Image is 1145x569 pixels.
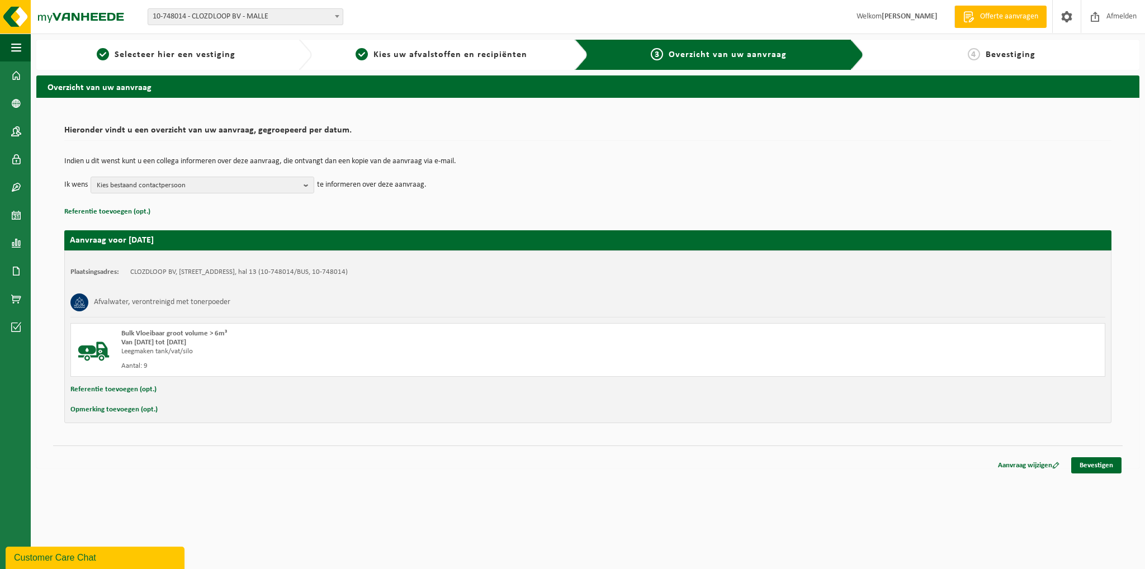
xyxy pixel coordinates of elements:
span: Kies bestaand contactpersoon [97,177,299,194]
strong: Aanvraag voor [DATE] [70,236,154,245]
h2: Overzicht van uw aanvraag [36,75,1139,97]
strong: [PERSON_NAME] [882,12,938,21]
strong: Van [DATE] tot [DATE] [121,339,186,346]
p: te informeren over deze aanvraag. [317,177,427,193]
a: Offerte aanvragen [954,6,1047,28]
span: Bulk Vloeibaar groot volume > 6m³ [121,330,227,337]
span: 3 [651,48,663,60]
td: CLOZDLOOP BV, [STREET_ADDRESS], hal 13 (10-748014/BUS, 10-748014) [130,268,348,277]
span: 10-748014 - CLOZDLOOP BV - MALLE [148,9,343,25]
iframe: chat widget [6,544,187,569]
span: Bevestiging [986,50,1035,59]
span: Selecteer hier een vestiging [115,50,235,59]
span: 1 [97,48,109,60]
a: 1Selecteer hier een vestiging [42,48,290,61]
button: Referentie toevoegen (opt.) [70,382,157,397]
button: Opmerking toevoegen (opt.) [70,402,158,417]
p: Ik wens [64,177,88,193]
a: 2Kies uw afvalstoffen en recipiënten [318,48,565,61]
h2: Hieronder vindt u een overzicht van uw aanvraag, gegroepeerd per datum. [64,126,1111,141]
a: Bevestigen [1071,457,1122,473]
span: 2 [356,48,368,60]
span: Overzicht van uw aanvraag [669,50,787,59]
span: Offerte aanvragen [977,11,1041,22]
div: Aantal: 9 [121,362,633,371]
span: 4 [968,48,980,60]
h3: Afvalwater, verontreinigd met tonerpoeder [94,293,230,311]
span: 10-748014 - CLOZDLOOP BV - MALLE [148,8,343,25]
a: Aanvraag wijzigen [990,457,1068,473]
strong: Plaatsingsadres: [70,268,119,276]
button: Referentie toevoegen (opt.) [64,205,150,219]
p: Indien u dit wenst kunt u een collega informeren over deze aanvraag, die ontvangt dan een kopie v... [64,158,1111,165]
img: BL-LQ-LV.png [77,329,110,363]
button: Kies bestaand contactpersoon [91,177,314,193]
div: Leegmaken tank/vat/silo [121,347,633,356]
span: Kies uw afvalstoffen en recipiënten [373,50,527,59]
